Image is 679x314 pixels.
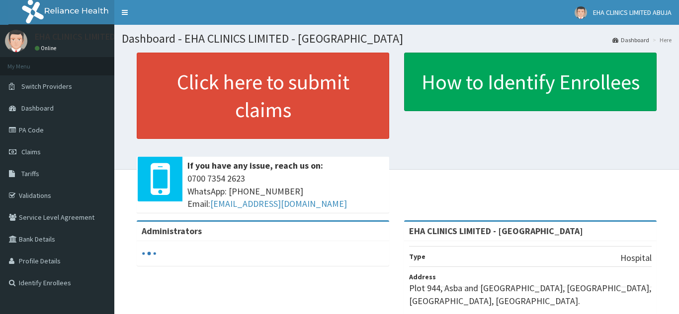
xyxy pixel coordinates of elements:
span: Switch Providers [21,82,72,91]
p: EHA CLINICS LIMITED ABUJA [35,32,142,41]
a: Click here to submit claims [137,53,389,139]
img: User Image [575,6,587,19]
a: How to Identify Enrollees [404,53,657,111]
svg: audio-loading [142,246,157,261]
span: Claims [21,147,41,156]
span: EHA CLINICS LIMITED ABUJA [593,8,672,17]
b: Administrators [142,225,202,237]
p: Plot 944, Asba and [GEOGRAPHIC_DATA], [GEOGRAPHIC_DATA], [GEOGRAPHIC_DATA], [GEOGRAPHIC_DATA]. [409,282,652,307]
a: Dashboard [612,36,649,44]
span: Tariffs [21,169,39,178]
p: Hospital [620,251,652,264]
li: Here [650,36,672,44]
b: Type [409,252,425,261]
strong: EHA CLINICS LIMITED - [GEOGRAPHIC_DATA] [409,225,583,237]
img: User Image [5,30,27,52]
h1: Dashboard - EHA CLINICS LIMITED - [GEOGRAPHIC_DATA] [122,32,672,45]
a: Online [35,45,59,52]
a: [EMAIL_ADDRESS][DOMAIN_NAME] [210,198,347,209]
b: Address [409,272,436,281]
span: 0700 7354 2623 WhatsApp: [PHONE_NUMBER] Email: [187,172,384,210]
span: Dashboard [21,104,54,113]
b: If you have any issue, reach us on: [187,160,323,171]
